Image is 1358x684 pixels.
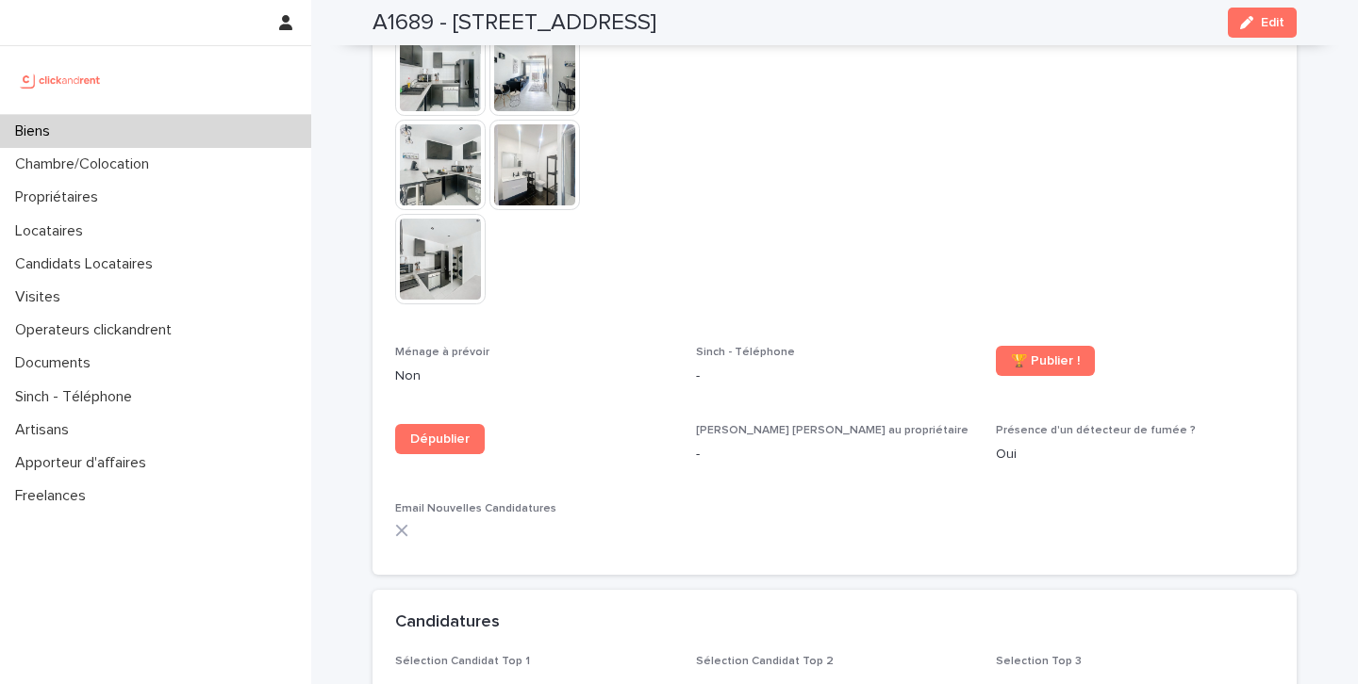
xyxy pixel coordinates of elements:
p: - [696,366,974,386]
p: Apporteur d'affaires [8,454,161,472]
p: Operateurs clickandrent [8,321,187,339]
h2: A1689 - [STREET_ADDRESS] [373,9,656,37]
span: Sélection Candidat Top 1 [395,656,530,667]
p: Locataires [8,222,98,240]
p: Chambre/Colocation [8,155,164,173]
p: Freelances [8,487,101,505]
p: Oui [996,445,1274,464]
a: Dépublier [395,424,485,454]
span: 🏆 Publier ! [1011,354,1080,367]
h2: Candidatures [395,612,500,633]
span: Ménage à prévoir [395,347,489,358]
span: Selection Top 3 [996,656,1082,667]
span: Edit [1261,16,1284,29]
p: Propriétaires [8,188,113,206]
p: Visites [8,288,75,306]
span: Sinch - Téléphone [696,347,795,358]
span: Sélection Candidat Top 2 [696,656,834,667]
a: 🏆 Publier ! [996,346,1095,376]
span: Email Nouvelles Candidatures [395,503,556,514]
p: - [696,445,974,464]
p: Biens [8,122,65,140]
p: Candidats Locataires [8,255,168,273]
p: Sinch - Téléphone [8,388,147,406]
img: UCB0brd3T0yccxBKYDjQ [15,61,107,99]
span: Présence d'un détecteur de fumée ? [996,425,1196,436]
p: Documents [8,354,106,372]
span: [PERSON_NAME] [PERSON_NAME] au propriétaire [696,425,969,436]
span: Dépublier [410,432,470,446]
button: Edit [1228,8,1297,38]
p: Artisans [8,421,84,439]
p: Non [395,366,673,386]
